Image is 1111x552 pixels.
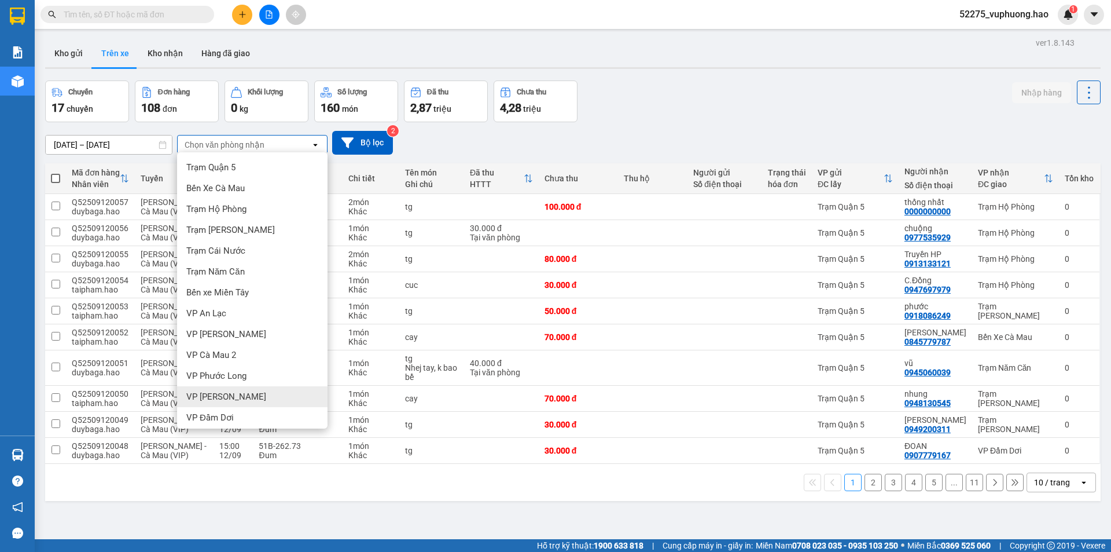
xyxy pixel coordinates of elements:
[904,368,951,377] div: 0945060039
[978,180,1044,189] div: ĐC giao
[978,254,1053,264] div: Trạm Hộ Phòng
[186,245,245,257] span: Trạm Cái Nước
[141,328,207,346] span: [PERSON_NAME] - Cà Mau (VIP)
[470,233,533,242] div: Tại văn phòng
[348,328,393,337] div: 1 món
[904,285,951,294] div: 0947697979
[978,302,1053,320] div: Trạm [PERSON_NAME]
[978,363,1053,372] div: Trạm Năm Căn
[594,541,643,550] strong: 1900 633 818
[348,337,393,346] div: Khác
[904,233,951,242] div: 0977535929
[192,39,259,67] button: Hàng đã giao
[941,541,991,550] strong: 0369 525 060
[46,136,172,154] input: Select a date range.
[64,8,200,21] input: Tìm tên, số ĐT hoặc mã đơn
[259,425,337,434] div: Đum
[905,474,922,491] button: 4
[72,359,129,368] div: Q52509120051
[693,168,756,177] div: Người gửi
[348,233,393,242] div: Khác
[348,399,393,408] div: Khác
[545,332,612,342] div: 70.000 đ
[904,276,966,285] div: C.Đồng
[818,168,884,177] div: VP gửi
[545,306,612,316] div: 50.000 đ
[818,363,893,372] div: Trạm Quận 5
[999,539,1001,552] span: |
[405,363,458,382] div: Nhej tay, k bao bể
[405,180,458,189] div: Ghi chú
[72,328,129,337] div: Q52509120052
[768,180,806,189] div: hóa đơn
[12,46,24,59] img: solution-icon
[348,250,393,259] div: 2 món
[545,394,612,403] div: 70.000 đ
[186,162,236,173] span: Trạm Quận 5
[904,207,951,216] div: 0000000000
[1065,420,1094,429] div: 0
[950,7,1058,21] span: 52275_vuphuong.hao
[72,311,129,320] div: taipham.hao
[904,415,966,425] div: tài vũ
[219,441,247,451] div: 15:00
[186,308,226,319] span: VP An Lạc
[72,180,120,189] div: Nhân viên
[72,368,129,377] div: duybaga.hao
[410,101,432,115] span: 2,87
[186,370,247,382] span: VP Phước Long
[348,285,393,294] div: Khác
[348,311,393,320] div: Khác
[907,539,991,552] span: Miền Bắc
[523,104,541,114] span: triệu
[812,163,899,194] th: Toggle SortBy
[348,224,393,233] div: 1 món
[238,10,247,19] span: plus
[186,203,247,215] span: Trạm Hộ Phòng
[12,75,24,87] img: warehouse-icon
[332,131,393,155] button: Bộ lọc
[470,368,533,377] div: Tại văn phòng
[885,474,902,491] button: 3
[51,101,64,115] span: 17
[387,125,399,137] sup: 2
[348,259,393,268] div: Khác
[72,451,129,460] div: duybaga.hao
[141,441,207,460] span: [PERSON_NAME] - Cà Mau (VIP)
[904,399,951,408] div: 0948130545
[141,198,207,216] span: [PERSON_NAME] - Cà Mau (VIP)
[141,359,207,377] span: [PERSON_NAME] - Cà Mau (VIP)
[12,528,23,539] span: message
[1063,9,1073,20] img: icon-new-feature
[405,446,458,455] div: tg
[232,5,252,25] button: plus
[1012,82,1071,103] button: Nhập hàng
[342,104,358,114] span: món
[225,81,308,122] button: Khối lượng0kg
[972,163,1059,194] th: Toggle SortBy
[904,425,951,434] div: 0949200311
[652,539,654,552] span: |
[405,168,458,177] div: Tên món
[818,254,893,264] div: Trạm Quận 5
[1065,254,1094,264] div: 0
[405,332,458,342] div: cay
[1034,477,1070,488] div: 10 / trang
[68,88,93,96] div: Chuyến
[405,202,458,211] div: tg
[1071,5,1075,13] span: 1
[219,451,247,460] div: 12/09
[163,104,177,114] span: đơn
[756,539,898,552] span: Miền Nam
[545,174,612,183] div: Chưa thu
[904,181,966,190] div: Số điện thoại
[66,163,135,194] th: Toggle SortBy
[348,198,393,207] div: 2 món
[818,202,893,211] div: Trạm Quận 5
[12,449,24,461] img: warehouse-icon
[470,224,533,233] div: 30.000 đ
[10,8,25,25] img: logo-vxr
[186,266,245,277] span: Trạm Năm Căn
[135,81,219,122] button: Đơn hàng108đơn
[1065,280,1094,290] div: 0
